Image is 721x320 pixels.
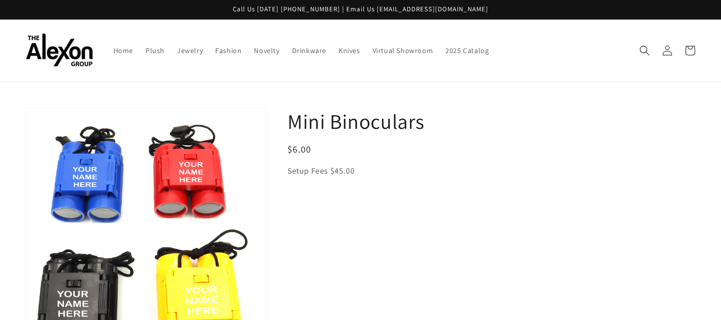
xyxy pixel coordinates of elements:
a: Home [107,40,139,61]
span: $6.00 [287,143,312,155]
a: Drinkware [286,40,332,61]
a: Knives [332,40,366,61]
span: Fashion [215,46,242,55]
img: The Alexon Group [26,33,93,67]
h1: Mini Binoculars [287,108,695,134]
span: Knives [339,46,360,55]
a: Novelty [248,40,285,61]
a: Virtual Showroom [366,40,440,61]
span: Novelty [254,46,279,55]
a: Fashion [209,40,248,61]
a: 2025 Catalog [439,40,495,61]
span: Drinkware [292,46,326,55]
span: Jewelry [177,46,203,55]
span: Virtual Showroom [373,46,434,55]
summary: Search [633,39,656,62]
span: Home [114,46,133,55]
span: Setup Fees $45.00 [287,165,355,176]
a: Jewelry [171,40,209,61]
span: 2025 Catalog [445,46,489,55]
span: Plush [146,46,165,55]
a: Plush [139,40,171,61]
